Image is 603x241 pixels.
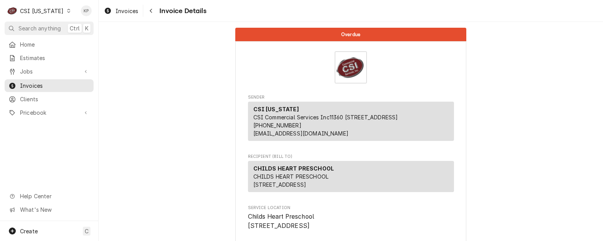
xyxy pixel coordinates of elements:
[253,106,299,112] strong: CSI [US_STATE]
[253,130,348,137] a: [EMAIL_ADDRESS][DOMAIN_NAME]
[5,93,94,105] a: Clients
[235,28,466,41] div: Status
[101,5,141,17] a: Invoices
[20,40,90,49] span: Home
[145,5,157,17] button: Navigate back
[7,5,18,16] div: CSI Kentucky's Avatar
[81,5,92,16] div: Kym Parson's Avatar
[20,192,89,200] span: Help Center
[5,22,94,35] button: Search anythingCtrlK
[85,227,89,235] span: C
[20,82,90,90] span: Invoices
[248,94,454,144] div: Invoice Sender
[248,154,454,196] div: Invoice Recipient
[253,122,301,129] a: [PHONE_NUMBER]
[5,106,94,119] a: Go to Pricebook
[20,7,64,15] div: CSI [US_STATE]
[116,7,138,15] span: Invoices
[5,203,94,216] a: Go to What's New
[248,205,454,211] span: Service Location
[5,38,94,51] a: Home
[341,32,360,37] span: Overdue
[5,65,94,78] a: Go to Jobs
[157,6,206,16] span: Invoice Details
[7,5,18,16] div: C
[5,79,94,92] a: Invoices
[20,109,78,117] span: Pricebook
[248,161,454,195] div: Recipient (Bill To)
[70,24,80,32] span: Ctrl
[248,94,454,100] span: Sender
[248,213,315,229] span: Childs Heart Preschool [STREET_ADDRESS]
[5,52,94,64] a: Estimates
[20,95,90,103] span: Clients
[248,205,454,231] div: Service Location
[248,102,454,141] div: Sender
[248,154,454,160] span: Recipient (Bill To)
[20,54,90,62] span: Estimates
[253,165,334,172] strong: CHILDS HEART PRESCHOOL
[20,228,38,234] span: Create
[5,190,94,203] a: Go to Help Center
[335,51,367,84] img: Logo
[248,212,454,230] span: Service Location
[20,67,78,75] span: Jobs
[81,5,92,16] div: KP
[248,161,454,192] div: Recipient (Bill To)
[20,206,89,214] span: What's New
[18,24,61,32] span: Search anything
[253,173,329,188] span: CHILDS HEART PRESCHOOL [STREET_ADDRESS]
[85,24,89,32] span: K
[253,114,398,120] span: CSI Commercial Services Inc11360 [STREET_ADDRESS]
[248,102,454,144] div: Sender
